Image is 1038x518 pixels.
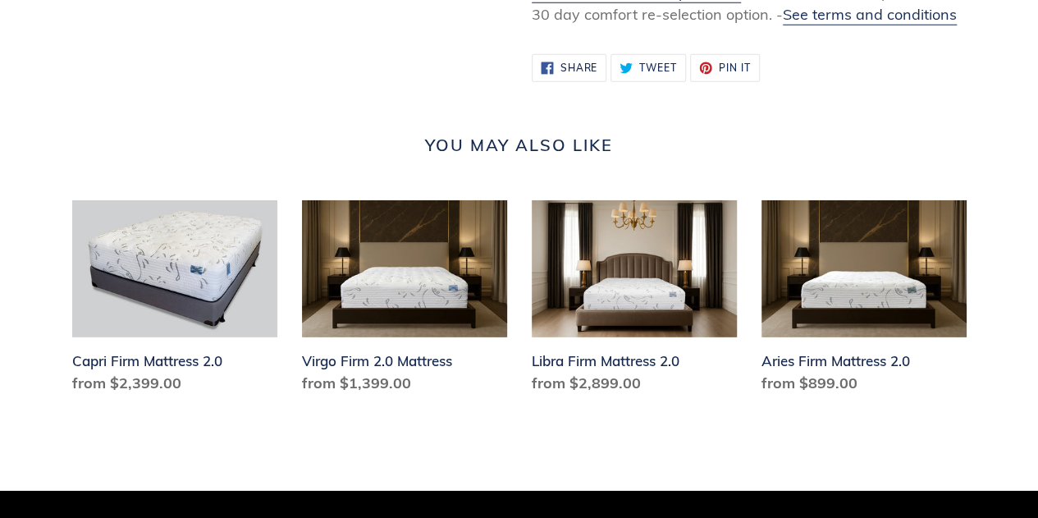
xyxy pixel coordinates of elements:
[783,5,957,25] a: See terms and conditions
[560,63,597,73] span: Share
[719,63,751,73] span: Pin it
[72,200,277,401] a: Capri Firm Mattress 2.0
[639,63,677,73] span: Tweet
[532,200,737,401] a: Libra Firm Mattress 2.0
[761,200,967,401] a: Aries Firm Mattress 2.0
[72,135,967,155] h2: You may also like
[302,200,507,401] a: Virgo Firm 2.0 Mattress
